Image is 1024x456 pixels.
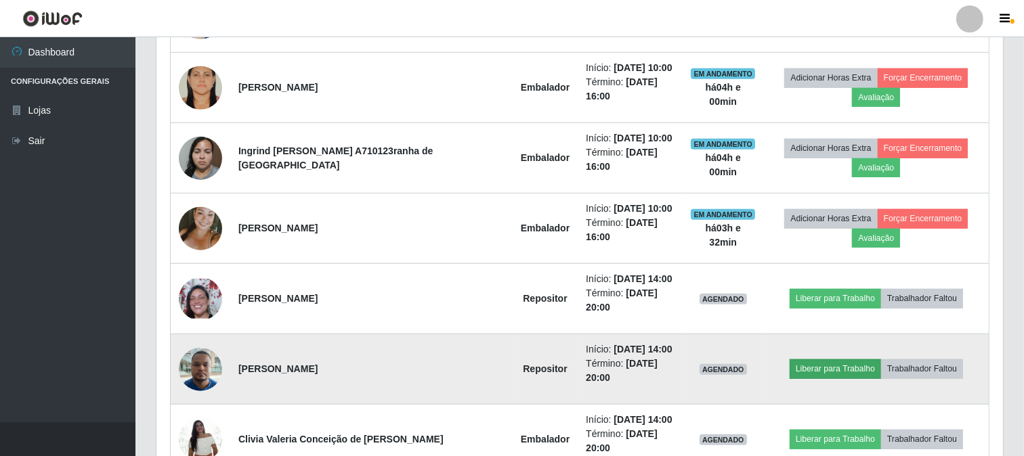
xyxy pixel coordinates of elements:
[179,340,222,398] img: 1751537472909.jpeg
[790,430,881,449] button: Liberar para Trabalho
[881,430,963,449] button: Trabalhador Faltou
[586,427,674,455] li: Término:
[586,413,674,427] li: Início:
[586,75,674,104] li: Término:
[238,363,318,374] strong: [PERSON_NAME]
[614,414,672,425] time: [DATE] 14:00
[691,209,755,220] span: EM ANDAMENTO
[784,209,877,228] button: Adicionar Horas Extra
[614,344,672,355] time: [DATE] 14:00
[238,434,444,444] strong: Clivia Valeria Conceição de [PERSON_NAME]
[179,55,222,120] img: 1693145473232.jpeg
[521,434,570,444] strong: Embalador
[586,216,674,244] li: Término:
[586,202,674,216] li: Início:
[586,342,674,357] li: Início:
[706,152,741,177] strong: há 04 h e 00 min
[706,82,741,107] strong: há 04 h e 00 min
[238,82,318,93] strong: [PERSON_NAME]
[700,364,747,375] span: AGENDADO
[22,10,83,27] img: CoreUI Logo
[523,293,567,304] strong: Repositor
[784,139,877,158] button: Adicionar Horas Extra
[586,286,674,315] li: Término:
[586,272,674,286] li: Início:
[523,363,567,374] strong: Repositor
[784,68,877,87] button: Adicionar Horas Extra
[700,294,747,304] span: AGENDADO
[852,158,900,177] button: Avaliação
[852,88,900,107] button: Avaliação
[179,190,222,267] img: 1755461903677.jpeg
[614,273,672,284] time: [DATE] 14:00
[691,68,755,79] span: EM ANDAMENTO
[179,279,222,319] img: 1750195456337.jpeg
[521,82,570,93] strong: Embalador
[700,434,747,445] span: AGENDADO
[878,209,968,228] button: Forçar Encerramento
[521,152,570,163] strong: Embalador
[586,131,674,145] li: Início:
[238,145,433,170] strong: Ingrind [PERSON_NAME] A710123ranha de [GEOGRAPHIC_DATA]
[706,223,741,248] strong: há 03 h e 32 min
[521,223,570,233] strong: Embalador
[614,133,672,143] time: [DATE] 10:00
[179,129,222,187] img: 1753140124658.jpeg
[238,223,318,233] strong: [PERSON_NAME]
[790,359,881,378] button: Liberar para Trabalho
[238,293,318,304] strong: [PERSON_NAME]
[878,139,968,158] button: Forçar Encerramento
[586,145,674,174] li: Término:
[852,229,900,248] button: Avaliação
[881,289,963,308] button: Trabalhador Faltou
[790,289,881,308] button: Liberar para Trabalho
[586,357,674,385] li: Término:
[881,359,963,378] button: Trabalhador Faltou
[614,203,672,214] time: [DATE] 10:00
[691,139,755,150] span: EM ANDAMENTO
[586,61,674,75] li: Início:
[614,62,672,73] time: [DATE] 10:00
[878,68,968,87] button: Forçar Encerramento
